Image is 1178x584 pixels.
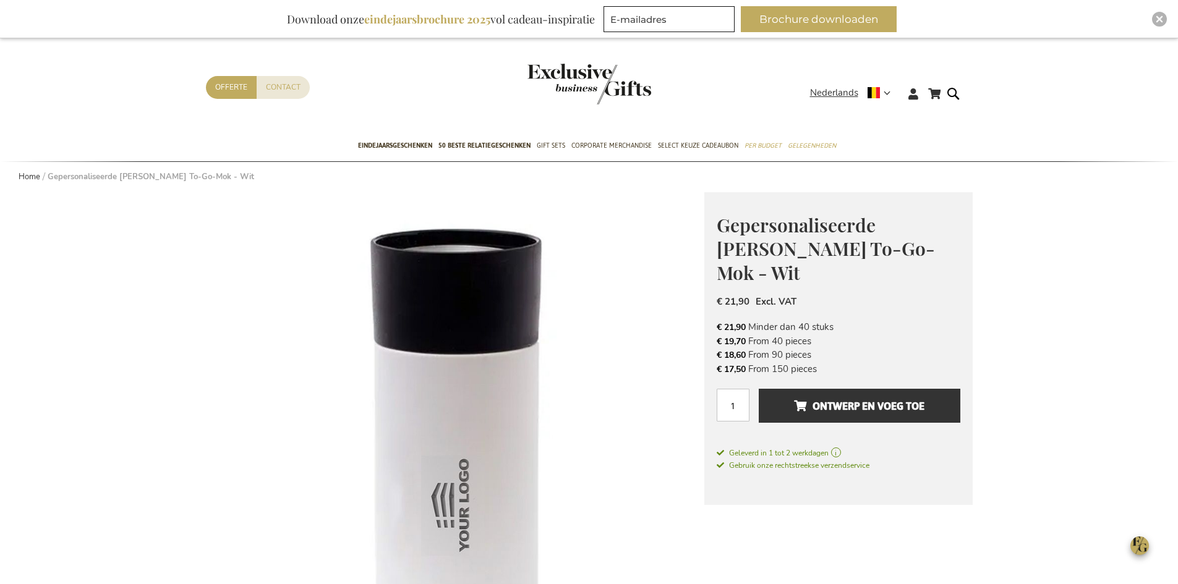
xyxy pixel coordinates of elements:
span: Corporate Merchandise [571,139,652,152]
li: From 40 pieces [717,334,960,348]
span: € 17,50 [717,363,746,375]
button: Brochure downloaden [741,6,897,32]
li: Minder dan 40 stuks [717,320,960,334]
b: eindejaarsbrochure 2025 [364,12,490,27]
a: store logo [527,64,589,104]
li: From 150 pieces [717,362,960,376]
li: From 90 pieces [717,348,960,362]
span: Excl. VAT [756,295,796,308]
div: Close [1152,12,1167,27]
span: € 21,90 [717,321,746,333]
a: Gebruik onze rechtstreekse verzendservice [717,459,869,471]
span: Ontwerp en voeg toe [794,396,924,416]
span: € 19,70 [717,336,746,347]
a: Geleverd in 1 tot 2 werkdagen [717,447,960,459]
img: Close [1156,15,1163,23]
span: Eindejaarsgeschenken [358,139,432,152]
span: Gelegenheden [788,139,836,152]
img: Exclusive Business gifts logo [527,64,651,104]
span: Gebruik onze rechtstreekse verzendservice [717,460,869,470]
input: E-mailadres [604,6,735,32]
span: € 18,60 [717,349,746,361]
button: Ontwerp en voeg toe [759,389,960,423]
span: € 21,90 [717,295,749,308]
div: Download onze vol cadeau-inspiratie [281,6,600,32]
span: Per Budget [745,139,782,152]
a: Home [19,171,40,182]
span: Select Keuze Cadeaubon [658,139,738,152]
span: Nederlands [810,86,858,100]
a: Offerte [206,76,257,99]
span: 50 beste relatiegeschenken [438,139,531,152]
a: Contact [257,76,310,99]
span: Gepersonaliseerde [PERSON_NAME] To-Go-Mok - Wit [717,213,935,285]
strong: Gepersonaliseerde [PERSON_NAME] To-Go-Mok - Wit [48,171,254,182]
input: Aantal [717,389,749,421]
span: Gift Sets [537,139,565,152]
div: Nederlands [810,86,898,100]
form: marketing offers and promotions [604,6,738,36]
